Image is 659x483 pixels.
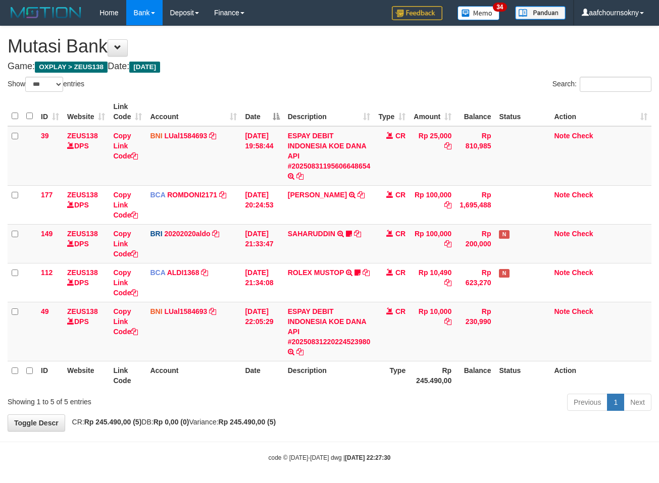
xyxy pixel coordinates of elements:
[410,97,455,126] th: Amount: activate to sort column ascending
[455,224,495,263] td: Rp 200,000
[554,191,570,199] a: Note
[392,6,442,20] img: Feedback.jpg
[241,185,283,224] td: [DATE] 20:24:53
[241,224,283,263] td: [DATE] 21:33:47
[67,191,98,199] a: ZEUS138
[109,361,146,390] th: Link Code
[624,394,651,411] a: Next
[284,97,375,126] th: Description: activate to sort column ascending
[395,269,405,277] span: CR
[67,269,98,277] a: ZEUS138
[67,418,276,426] span: CR: DB: Variance:
[146,361,241,390] th: Account
[8,77,84,92] label: Show entries
[63,224,109,263] td: DPS
[455,185,495,224] td: Rp 1,695,488
[550,361,651,390] th: Action
[495,97,550,126] th: Status
[296,172,303,180] a: Copy ESPAY DEBIT INDONESIA KOE DANA API #20250831195606648654 to clipboard
[63,185,109,224] td: DPS
[288,269,344,277] a: ROLEX MUSTOP
[455,97,495,126] th: Balance
[63,302,109,361] td: DPS
[63,126,109,186] td: DPS
[113,132,138,160] a: Copy Link Code
[374,361,410,390] th: Type
[572,191,593,199] a: Check
[201,269,208,277] a: Copy ALDI1368 to clipboard
[8,36,651,57] h1: Mutasi Bank
[567,394,607,411] a: Previous
[410,302,455,361] td: Rp 10,000
[410,224,455,263] td: Rp 100,000
[572,230,593,238] a: Check
[495,361,550,390] th: Status
[241,126,283,186] td: [DATE] 19:58:44
[572,269,593,277] a: Check
[241,361,283,390] th: Date
[154,418,189,426] strong: Rp 0,00 (0)
[41,132,49,140] span: 39
[580,77,651,92] input: Search:
[554,132,570,140] a: Note
[444,201,451,209] a: Copy Rp 100,000 to clipboard
[109,97,146,126] th: Link Code: activate to sort column ascending
[554,269,570,277] a: Note
[284,361,375,390] th: Description
[358,191,365,199] a: Copy ABDUL GAFUR to clipboard
[288,307,371,346] a: ESPAY DEBIT INDONESIA KOE DANA API #20250831220224523980
[167,191,217,199] a: ROMDONI2171
[41,230,53,238] span: 149
[129,62,160,73] span: [DATE]
[354,230,361,238] a: Copy SAHARUDDIN to clipboard
[455,302,495,361] td: Rp 230,990
[410,263,455,302] td: Rp 10,490
[63,361,109,390] th: Website
[607,394,624,411] a: 1
[8,5,84,20] img: MOTION_logo.png
[63,263,109,302] td: DPS
[455,126,495,186] td: Rp 810,985
[8,62,651,72] h4: Game: Date:
[444,142,451,150] a: Copy Rp 25,000 to clipboard
[499,230,509,239] span: Has Note
[550,97,651,126] th: Action: activate to sort column ascending
[41,191,53,199] span: 177
[41,307,49,315] span: 49
[67,230,98,238] a: ZEUS138
[209,132,216,140] a: Copy LUal1584693 to clipboard
[8,414,65,432] a: Toggle Descr
[35,62,108,73] span: OXPLAY > ZEUS138
[458,6,500,20] img: Button%20Memo.svg
[241,97,283,126] th: Date: activate to sort column descending
[212,230,219,238] a: Copy 20202020aldo to clipboard
[150,269,165,277] span: BCA
[395,307,405,315] span: CR
[554,307,570,315] a: Note
[209,307,216,315] a: Copy LUal1584693 to clipboard
[296,348,303,356] a: Copy ESPAY DEBIT INDONESIA KOE DANA API #20250831220224523980 to clipboard
[241,302,283,361] td: [DATE] 22:05:29
[113,230,138,258] a: Copy Link Code
[63,97,109,126] th: Website: activate to sort column ascending
[164,307,207,315] a: LUal1584693
[444,279,451,287] a: Copy Rp 10,490 to clipboard
[37,361,63,390] th: ID
[25,77,63,92] select: Showentries
[164,230,210,238] a: 20202020aldo
[444,317,451,326] a: Copy Rp 10,000 to clipboard
[288,132,371,170] a: ESPAY DEBIT INDONESIA KOE DANA API #20250831195606648654
[374,97,410,126] th: Type: activate to sort column ascending
[41,269,53,277] span: 112
[455,361,495,390] th: Balance
[219,191,226,199] a: Copy ROMDONI2171 to clipboard
[288,230,335,238] a: SAHARUDDIN
[113,191,138,219] a: Copy Link Code
[164,132,207,140] a: LUal1584693
[552,77,651,92] label: Search:
[150,132,162,140] span: BNI
[395,191,405,199] span: CR
[150,230,162,238] span: BRI
[395,230,405,238] span: CR
[37,97,63,126] th: ID: activate to sort column ascending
